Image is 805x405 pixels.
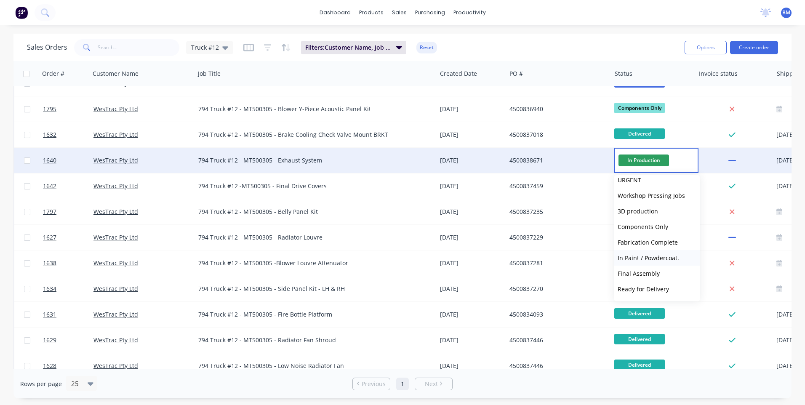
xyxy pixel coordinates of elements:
[440,131,503,139] div: [DATE]
[730,41,778,54] button: Create order
[618,269,660,277] span: Final Assembly
[440,105,503,113] div: [DATE]
[509,208,603,216] div: 4500837235
[509,105,603,113] div: 4500836940
[509,336,603,344] div: 4500837446
[191,43,219,52] span: Truck #12
[614,234,700,250] button: Fabrication Complete
[43,250,93,276] a: 1638
[614,203,700,219] button: 3D production
[43,310,56,319] span: 1631
[614,219,700,234] button: Components Only
[43,208,56,216] span: 1797
[93,208,138,216] a: WesTrac Pty Ltd
[509,233,603,242] div: 4500837229
[440,310,503,319] div: [DATE]
[43,182,56,190] span: 1642
[618,301,678,309] span: 3D Ready for Delivery
[315,6,355,19] a: dashboard
[98,39,180,56] input: Search...
[43,328,93,353] a: 1629
[198,105,421,113] div: 794 Truck #12 - MT500305 - Blower Y-Piece Acoustic Panel Kit
[43,96,93,122] a: 1795
[509,259,603,267] div: 4500837281
[440,362,503,370] div: [DATE]
[782,9,790,16] span: BM
[43,362,56,370] span: 1628
[614,266,700,281] button: Final Assembly
[198,233,421,242] div: 794 Truck #12 - MT500305 - Radiator Louvre
[509,131,603,139] div: 4500837018
[415,380,452,388] a: Next page
[93,259,138,267] a: WesTrac Pty Ltd
[614,308,665,319] span: Delivered
[615,69,632,78] div: Status
[509,285,603,293] div: 4500837270
[43,199,93,224] a: 1797
[43,148,93,173] a: 1640
[301,41,406,54] button: Filters:Customer Name, Job Title
[509,362,603,370] div: 4500837446
[198,69,221,78] div: Job Title
[198,156,421,165] div: 794 Truck #12 - MT500305 - Exhaust System
[43,336,56,344] span: 1629
[685,41,727,54] button: Options
[614,128,665,139] span: Delivered
[614,297,700,312] button: 3D Ready for Delivery
[198,182,421,190] div: 794 Truck #12 -MT500305 - Final Drive Covers
[440,156,503,165] div: [DATE]
[614,360,665,370] span: Delivered
[411,6,449,19] div: purchasing
[440,69,477,78] div: Created Date
[509,310,603,319] div: 4500834093
[93,69,139,78] div: Customer Name
[614,103,665,113] span: Components Only
[618,192,685,200] span: Workshop Pressing Jobs
[353,380,390,388] a: Previous page
[614,250,700,266] button: In Paint / Powdercoat.
[198,131,421,139] div: 794 Truck #12 - MT500305 - Brake Cooling Check Valve Mount BRKT
[449,6,490,19] div: productivity
[93,131,138,139] a: WesTrac Pty Ltd
[618,176,641,184] span: URGENT
[614,334,665,344] span: Delivered
[509,156,603,165] div: 4500838671
[43,173,93,199] a: 1642
[43,225,93,250] a: 1627
[93,233,138,241] a: WesTrac Pty Ltd
[198,259,421,267] div: 794 Truck #12 - MT500305 -Blower Louvre Attenuator
[305,43,391,52] span: Filters: Customer Name, Job Title
[93,362,138,370] a: WesTrac Pty Ltd
[440,285,503,293] div: [DATE]
[27,43,67,51] h1: Sales Orders
[43,353,93,378] a: 1628
[614,188,700,203] button: Workshop Pressing Jobs
[15,6,28,19] img: Factory
[396,378,409,390] a: Page 1 is your current page
[198,336,421,344] div: 794 Truck #12 - MT500305 - Radiator Fan Shroud
[440,182,503,190] div: [DATE]
[198,208,421,216] div: 794 Truck #12 - MT500305 - Belly Panel Kit
[618,155,669,166] span: In Production
[618,223,668,231] span: Components Only
[43,122,93,147] a: 1632
[509,182,603,190] div: 4500837459
[440,336,503,344] div: [DATE]
[440,233,503,242] div: [DATE]
[93,285,138,293] a: WesTrac Pty Ltd
[699,69,738,78] div: Invoice status
[198,285,421,293] div: 794 Truck #12 - MT500305 - Side Panel Kit - LH & RH
[355,6,388,19] div: products
[349,378,456,390] ul: Pagination
[614,172,700,188] button: URGENT
[388,6,411,19] div: sales
[618,238,678,246] span: Fabrication Complete
[198,310,421,319] div: 794 Truck #12 - MT500305 - Fire Bottle Platform
[93,105,138,113] a: WesTrac Pty Ltd
[93,156,138,164] a: WesTrac Pty Ltd
[43,259,56,267] span: 1638
[618,285,669,293] span: Ready for Delivery
[440,208,503,216] div: [DATE]
[618,207,658,215] span: 3D production
[42,69,64,78] div: Order #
